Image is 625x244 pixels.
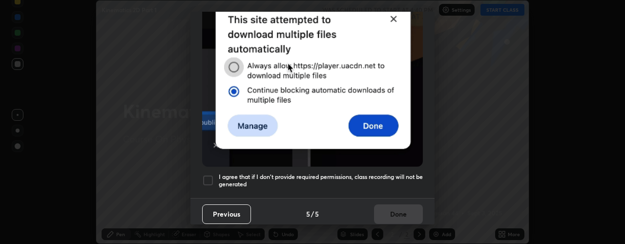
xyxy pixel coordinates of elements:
[202,204,251,224] button: Previous
[315,209,319,219] h4: 5
[219,173,423,188] h5: I agree that if I don't provide required permissions, class recording will not be generated
[311,209,314,219] h4: /
[306,209,310,219] h4: 5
